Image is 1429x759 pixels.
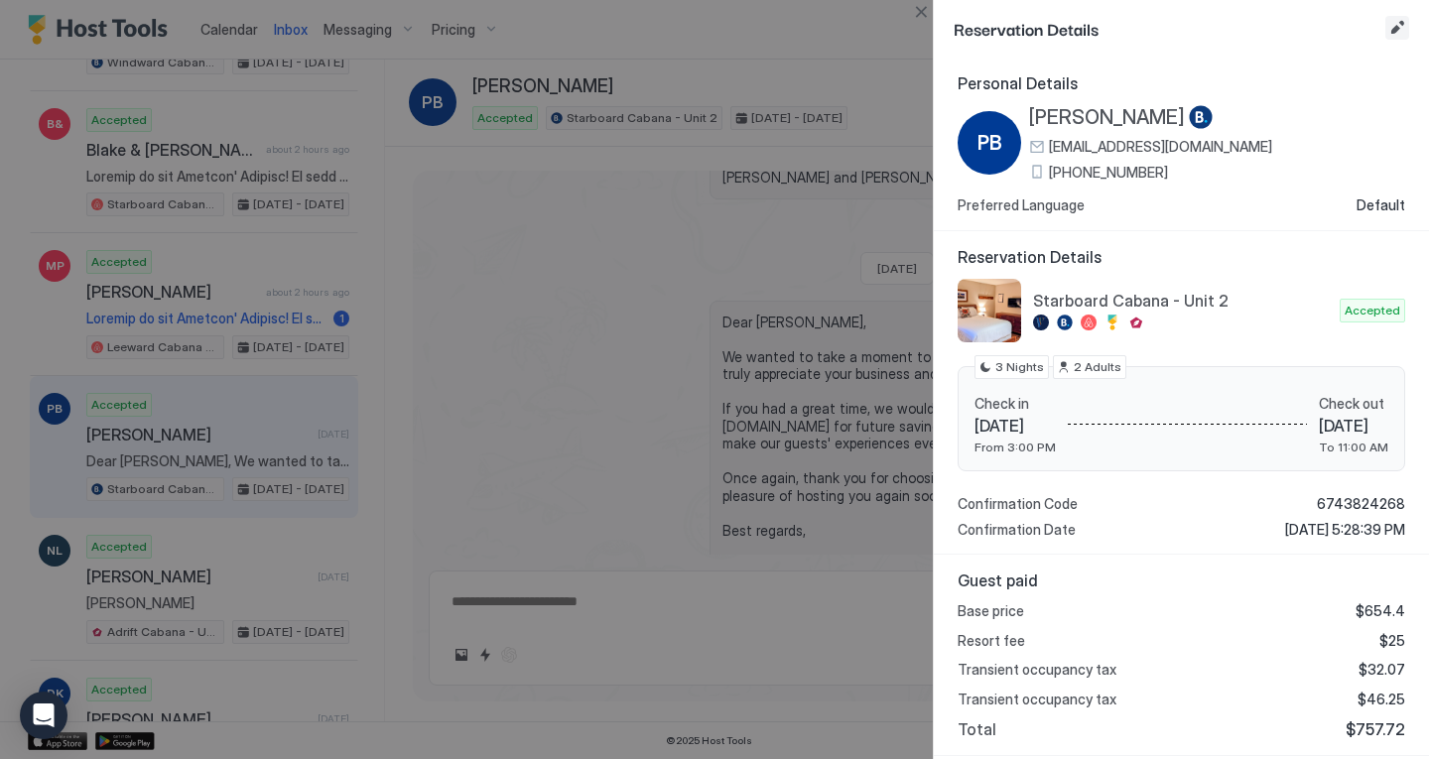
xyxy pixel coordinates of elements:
span: Accepted [1345,302,1400,319]
span: Reservation Details [954,16,1381,41]
span: $32.07 [1359,661,1405,679]
span: Preferred Language [958,196,1085,214]
span: [PERSON_NAME] [1029,105,1185,130]
span: $757.72 [1346,719,1405,739]
span: Resort fee [958,632,1025,650]
span: [DATE] 5:28:39 PM [1285,521,1405,539]
span: PB [977,128,1002,158]
span: Guest paid [958,570,1405,590]
span: Transient occupancy tax [958,661,1116,679]
span: Total [958,719,996,739]
span: Check out [1319,395,1388,413]
span: [EMAIL_ADDRESS][DOMAIN_NAME] [1049,138,1272,156]
button: Edit reservation [1385,16,1409,40]
span: 2 Adults [1074,358,1121,376]
span: Starboard Cabana - Unit 2 [1033,291,1332,311]
span: [PHONE_NUMBER] [1049,164,1168,182]
div: Open Intercom Messenger [20,692,67,739]
span: Default [1357,196,1405,214]
span: From 3:00 PM [974,440,1056,454]
span: Personal Details [958,73,1405,93]
span: Base price [958,602,1024,620]
span: [DATE] [1319,416,1388,436]
span: To 11:00 AM [1319,440,1388,454]
span: 6743824268 [1317,495,1405,513]
span: 3 Nights [995,358,1044,376]
span: $654.4 [1356,602,1405,620]
span: $46.25 [1358,691,1405,708]
div: listing image [958,279,1021,342]
span: $25 [1379,632,1405,650]
span: Confirmation Date [958,521,1076,539]
span: Reservation Details [958,247,1405,267]
span: Confirmation Code [958,495,1078,513]
span: Check in [974,395,1056,413]
span: [DATE] [974,416,1056,436]
span: Transient occupancy tax [958,691,1116,708]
